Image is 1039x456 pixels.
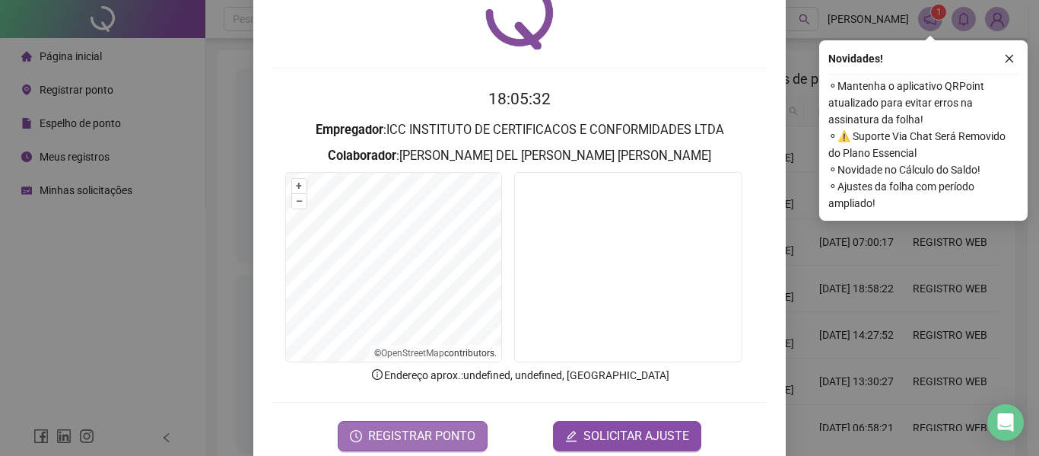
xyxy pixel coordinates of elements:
[316,123,383,137] strong: Empregador
[488,90,551,108] time: 18:05:32
[272,367,767,384] p: Endereço aprox. : undefined, undefined, [GEOGRAPHIC_DATA]
[828,161,1018,178] span: ⚬ Novidade no Cálculo do Saldo!
[828,178,1018,212] span: ⚬ Ajustes da folha com período ampliado!
[338,421,488,451] button: REGISTRAR PONTO
[272,120,767,140] h3: : ICC INSTITUTO DE CERTIFICACOS E CONFORMIDADES LTDA
[292,194,307,209] button: –
[553,421,701,451] button: editSOLICITAR AJUSTE
[583,427,689,445] span: SOLICITAR AJUSTE
[1004,53,1015,64] span: close
[368,427,475,445] span: REGISTRAR PONTO
[328,148,396,163] strong: Colaborador
[828,78,1018,128] span: ⚬ Mantenha o aplicativo QRPoint atualizado para evitar erros na assinatura da folha!
[828,50,883,67] span: Novidades !
[350,430,362,442] span: clock-circle
[292,179,307,193] button: +
[370,368,384,381] span: info-circle
[987,404,1024,441] div: Open Intercom Messenger
[828,128,1018,161] span: ⚬ ⚠️ Suporte Via Chat Será Removido do Plano Essencial
[565,430,577,442] span: edit
[381,348,444,359] a: OpenStreetMap
[272,146,767,166] h3: : [PERSON_NAME] DEL [PERSON_NAME] [PERSON_NAME]
[374,348,497,359] li: © contributors.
